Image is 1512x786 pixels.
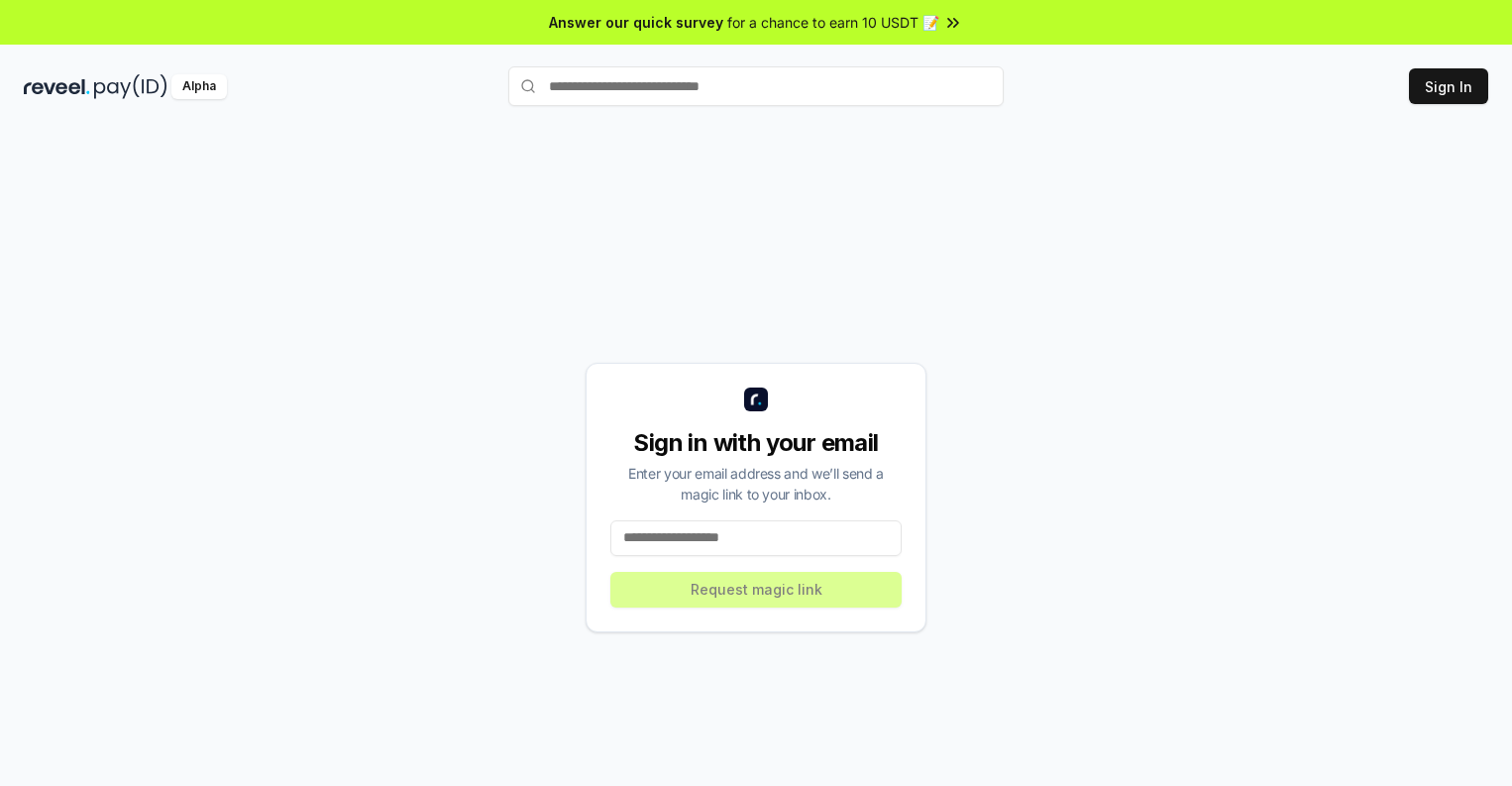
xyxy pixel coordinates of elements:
[549,12,723,33] span: Answer our quick survey
[94,74,167,99] img: pay_id
[610,463,902,505] div: Enter your email address and we’ll send a magic link to your inbox.
[727,12,939,33] span: for a chance to earn 10 USDT 📝
[744,388,768,411] img: logo_small
[610,427,902,459] div: Sign in with your email
[171,74,227,99] div: Alpha
[24,74,90,99] img: reveel_dark
[1409,68,1488,104] button: Sign In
